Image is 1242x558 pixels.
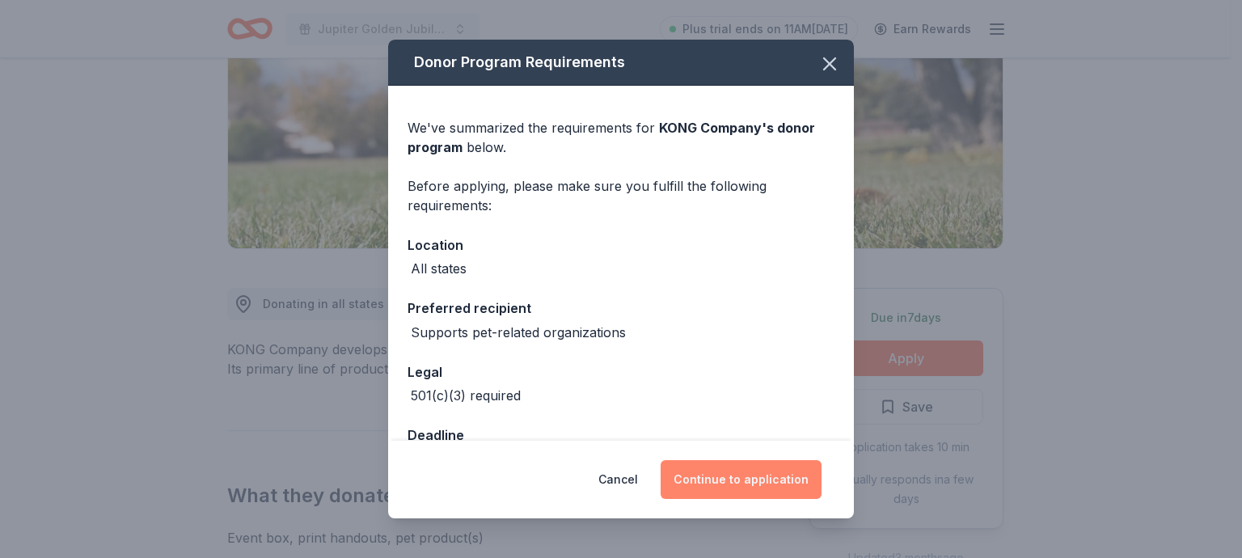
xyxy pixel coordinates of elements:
button: Continue to application [661,460,822,499]
div: Supports pet-related organizations [411,323,626,342]
div: Location [408,235,834,256]
div: Deadline [408,425,834,446]
button: Cancel [598,460,638,499]
div: Preferred recipient [408,298,834,319]
div: 501(c)(3) required [411,386,521,405]
div: We've summarized the requirements for below. [408,118,834,157]
div: Legal [408,361,834,383]
div: Before applying, please make sure you fulfill the following requirements: [408,176,834,215]
div: Donor Program Requirements [388,40,854,86]
div: All states [411,259,467,278]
